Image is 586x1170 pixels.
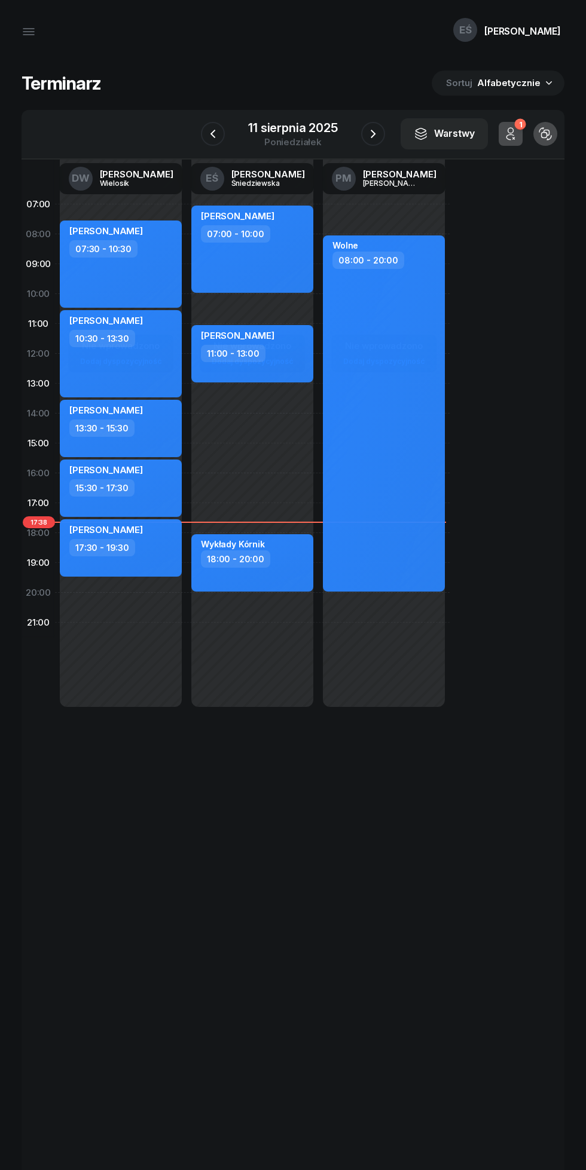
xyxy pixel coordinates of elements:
[22,339,55,369] div: 12:00
[69,419,135,437] div: 13:30 - 15:30
[22,189,55,219] div: 07:00
[477,77,541,88] span: Alfabetycznie
[69,225,143,237] span: [PERSON_NAME]
[201,225,270,243] div: 07:00 - 10:00
[248,137,337,146] div: poniedziałek
[401,118,488,149] button: Warstwy
[22,428,55,458] div: 15:00
[414,126,475,142] div: Warstwy
[69,539,135,556] div: 17:30 - 19:30
[22,488,55,518] div: 17:00
[332,240,358,250] div: Wolne
[363,179,420,187] div: [PERSON_NAME]
[69,524,143,535] span: [PERSON_NAME]
[69,330,135,347] div: 10:30 - 13:30
[59,163,183,194] a: DW[PERSON_NAME]Wielosik
[22,249,55,279] div: 09:00
[23,516,55,528] span: 17:38
[22,279,55,309] div: 10:00
[22,309,55,339] div: 11:00
[206,173,218,183] span: EŚ
[69,479,135,497] div: 15:30 - 17:30
[231,170,305,179] div: [PERSON_NAME]
[248,122,337,134] div: 11 sierpnia 2025
[231,179,289,187] div: Śniedziewska
[499,122,523,146] button: 1
[22,518,55,548] div: 18:00
[514,119,526,130] div: 1
[446,75,475,91] span: Sortuj
[335,173,352,183] span: PM
[201,210,274,222] span: [PERSON_NAME]
[201,550,270,568] div: 18:00 - 20:00
[69,464,143,476] span: [PERSON_NAME]
[459,25,472,35] span: EŚ
[22,369,55,399] div: 13:00
[22,72,101,94] h1: Terminarz
[484,26,561,36] div: [PERSON_NAME]
[72,173,90,183] span: DW
[69,240,138,258] div: 07:30 - 10:30
[363,170,437,179] div: [PERSON_NAME]
[201,539,265,549] div: Wykłady Kórnik
[201,345,265,362] div: 11:00 - 13:00
[69,405,143,416] span: [PERSON_NAME]
[22,219,55,249] div: 08:00
[322,163,446,194] a: PM[PERSON_NAME][PERSON_NAME]
[69,315,143,326] span: [PERSON_NAME]
[22,458,55,488] div: 16:00
[201,330,274,341] span: [PERSON_NAME]
[22,399,55,428] div: 14:00
[22,578,55,608] div: 20:00
[100,179,157,187] div: Wielosik
[191,163,315,194] a: EŚ[PERSON_NAME]Śniedziewska
[22,548,55,578] div: 19:00
[432,71,564,96] button: Sortuj Alfabetycznie
[332,252,404,269] div: 08:00 - 20:00
[100,170,173,179] div: [PERSON_NAME]
[22,608,55,638] div: 21:00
